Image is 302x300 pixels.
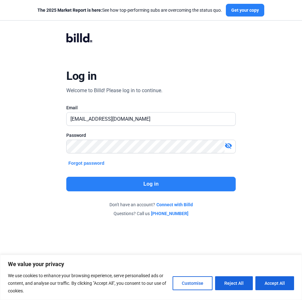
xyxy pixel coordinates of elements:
[66,105,235,111] div: Email
[156,201,193,208] a: Connect with Billd
[66,160,106,167] button: Forgot password
[37,7,222,13] div: See how top-performing subs are overcoming the status quo.
[151,210,188,217] a: [PHONE_NUMBER]
[215,276,253,290] button: Reject All
[255,276,294,290] button: Accept All
[66,87,162,94] div: Welcome to Billd! Please log in to continue.
[225,142,232,150] mat-icon: visibility_off
[66,132,235,138] div: Password
[37,8,102,13] span: The 2025 Market Report is here:
[66,177,235,191] button: Log in
[66,69,96,83] div: Log in
[66,210,235,217] div: Questions? Call us
[226,4,264,16] button: Get your copy
[8,272,168,295] p: We use cookies to enhance your browsing experience, serve personalised ads or content, and analys...
[8,260,294,268] p: We value your privacy
[173,276,213,290] button: Customise
[66,201,235,208] div: Don't have an account?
